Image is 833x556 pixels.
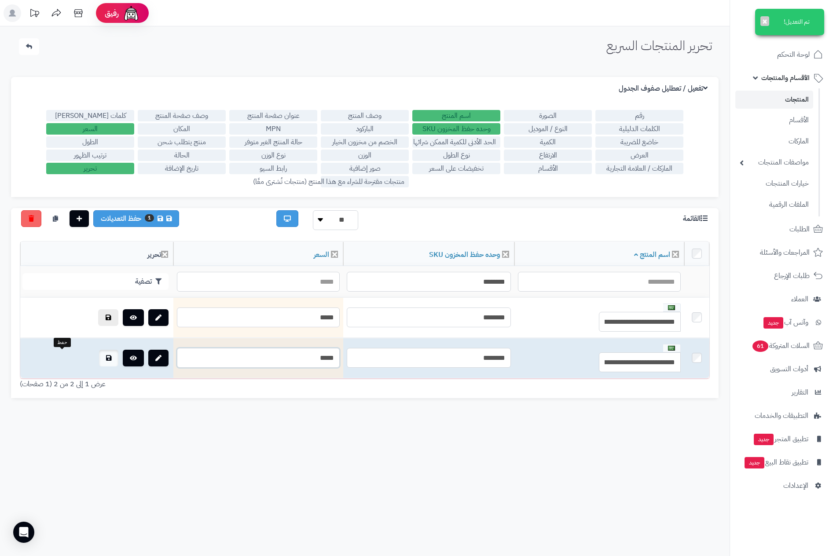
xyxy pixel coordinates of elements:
[774,270,810,282] span: طلبات الإرجاع
[619,84,710,93] h3: تفعيل / تعطليل صفوف الجدول
[792,386,808,399] span: التقارير
[46,110,134,121] label: كلمات [PERSON_NAME]
[321,176,409,187] label: منتجات مقترحة للشراء مع هذا المنتج (منتجات تُشترى معًا)
[412,123,500,135] label: وحده حفظ المخزون SKU
[138,123,226,135] label: المكان
[752,340,769,352] span: 61
[752,340,810,352] span: السلات المتروكة
[755,410,808,422] span: التطبيقات والخدمات
[22,273,169,290] button: تصفية
[789,223,810,235] span: الطلبات
[595,123,683,135] label: الكلمات الدليلية
[735,265,828,286] a: طلبات الإرجاع
[735,312,828,333] a: وآتس آبجديد
[412,136,500,148] label: الحد الأدنى للكمية الممكن شرائها
[763,316,808,329] span: وآتس آب
[735,335,828,356] a: السلات المتروكة61
[735,174,813,193] a: خيارات المنتجات
[668,305,675,310] img: العربية
[321,136,409,148] label: الخصم من مخزون الخيار
[755,9,824,35] div: تم التعديل!
[735,289,828,310] a: العملاء
[412,163,500,174] label: تخفيضات على السعر
[122,4,140,22] img: ai-face.png
[138,110,226,121] label: وصف صفحة المنتج
[504,110,592,121] label: الصورة
[46,163,134,174] label: تحرير
[735,219,828,240] a: الطلبات
[735,195,813,214] a: الملفات الرقمية
[735,111,813,130] a: الأقسام
[46,123,134,135] label: السعر
[412,110,500,121] label: اسم المنتج
[138,150,226,161] label: الحالة
[138,163,226,174] label: تاريخ الإضافة
[735,132,813,151] a: الماركات
[105,8,119,18] span: رفيق
[595,150,683,161] label: العرض
[763,317,783,329] span: جديد
[735,358,828,380] a: أدوات التسويق
[321,150,409,161] label: الوزن
[20,242,173,266] th: تحرير
[735,44,828,65] a: لوحة التحكم
[93,210,179,227] a: حفظ التعديلات
[504,150,592,161] label: الارتفاع
[321,123,409,135] label: الباركود
[46,136,134,148] label: الطول
[735,452,828,473] a: تطبيق نقاط البيعجديد
[13,379,365,389] div: عرض 1 إلى 2 من 2 (1 صفحات)
[760,246,810,259] span: المراجعات والأسئلة
[138,136,226,148] label: منتج يتطلب شحن
[783,479,808,492] span: الإعدادات
[229,163,317,174] label: رابط السيو
[595,163,683,174] label: الماركات / العلامة التجارية
[770,363,808,375] span: أدوات التسويق
[760,16,769,26] button: ×
[735,405,828,426] a: التطبيقات والخدمات
[735,428,828,450] a: تطبيق المتجرجديد
[744,456,808,468] span: تطبيق نقاط البيع
[504,136,592,148] label: الكمية
[321,163,409,174] label: صور إضافية
[229,110,317,121] label: عنوان صفحة المنتج
[754,434,774,445] span: جديد
[229,136,317,148] label: حالة المنتج الغير متوفر
[229,150,317,161] label: نوع الوزن
[634,249,670,260] a: اسم المنتج
[412,150,500,161] label: نوع الطول
[46,150,134,161] label: ترتيب الظهور
[54,338,71,347] div: حفظ
[791,293,808,305] span: العملاء
[735,91,813,109] a: المنتجات
[429,249,500,260] a: وحده حفظ المخزون SKU
[314,249,329,260] a: السعر
[595,136,683,148] label: خاضع للضريبة
[668,346,675,351] img: العربية
[735,382,828,403] a: التقارير
[595,110,683,121] label: رقم
[735,242,828,263] a: المراجعات والأسئلة
[23,4,45,24] a: تحديثات المنصة
[504,163,592,174] label: الأقسام
[777,48,810,61] span: لوحة التحكم
[321,110,409,121] label: وصف المنتج
[683,215,710,223] h3: القائمة
[753,433,808,445] span: تطبيق المتجر
[761,72,810,84] span: الأقسام والمنتجات
[735,475,828,496] a: الإعدادات
[606,38,712,53] h1: تحرير المنتجات السريع
[745,457,764,468] span: جديد
[504,123,592,135] label: النوع / الموديل
[735,153,813,172] a: مواصفات المنتجات
[13,522,34,543] div: Open Intercom Messenger
[145,214,154,222] span: 1
[229,123,317,135] label: MPN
